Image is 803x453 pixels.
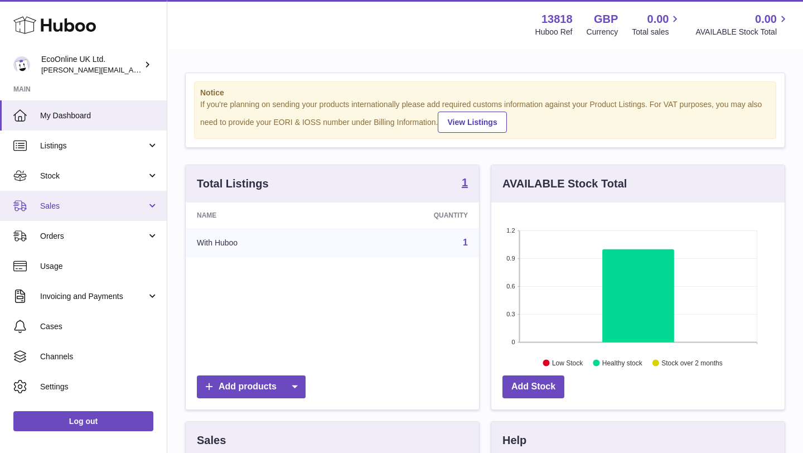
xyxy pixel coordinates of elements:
[506,227,515,234] text: 1.2
[647,12,669,27] span: 0.00
[502,433,526,448] h3: Help
[41,65,283,74] span: [PERSON_NAME][EMAIL_ADDRESS][PERSON_NAME][DOMAIN_NAME]
[200,88,770,98] strong: Notice
[511,339,515,345] text: 0
[506,283,515,290] text: 0.6
[552,359,583,367] text: Low Stock
[661,359,722,367] text: Stock over 2 months
[186,228,340,257] td: With Huboo
[40,171,147,181] span: Stock
[506,255,515,262] text: 0.9
[13,56,30,73] img: alex.doherty@ecoonline.com
[340,203,479,228] th: Quantity
[200,99,770,133] div: If you're planning on sending your products internationally please add required customs informati...
[502,176,627,191] h3: AVAILABLE Stock Total
[40,110,158,121] span: My Dashboard
[502,375,564,398] a: Add Stock
[40,201,147,211] span: Sales
[462,177,468,190] a: 1
[695,12,790,37] a: 0.00 AVAILABLE Stock Total
[40,382,158,392] span: Settings
[632,27,681,37] span: Total sales
[40,231,147,242] span: Orders
[40,351,158,362] span: Channels
[506,311,515,317] text: 0.3
[40,321,158,332] span: Cases
[40,261,158,272] span: Usage
[695,27,790,37] span: AVAILABLE Stock Total
[463,238,468,247] a: 1
[197,375,306,398] a: Add products
[438,112,506,133] a: View Listings
[462,177,468,188] strong: 1
[535,27,573,37] div: Huboo Ref
[594,12,618,27] strong: GBP
[755,12,777,27] span: 0.00
[632,12,681,37] a: 0.00 Total sales
[602,359,643,367] text: Healthy stock
[587,27,618,37] div: Currency
[40,291,147,302] span: Invoicing and Payments
[541,12,573,27] strong: 13818
[40,141,147,151] span: Listings
[197,433,226,448] h3: Sales
[13,411,153,431] a: Log out
[41,54,142,75] div: EcoOnline UK Ltd.
[197,176,269,191] h3: Total Listings
[186,203,340,228] th: Name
